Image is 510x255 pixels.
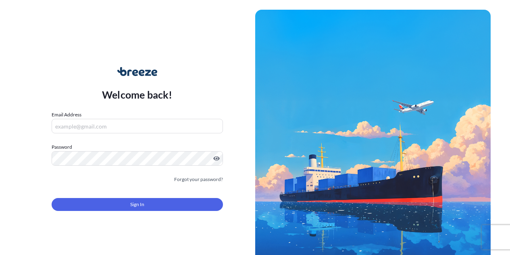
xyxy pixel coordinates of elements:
[130,200,144,209] span: Sign In
[174,175,223,183] a: Forgot your password?
[213,155,220,162] button: Show password
[52,143,223,151] label: Password
[52,119,223,133] input: example@gmail.com
[52,198,223,211] button: Sign In
[52,111,81,119] label: Email Address
[102,88,173,101] p: Welcome back!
